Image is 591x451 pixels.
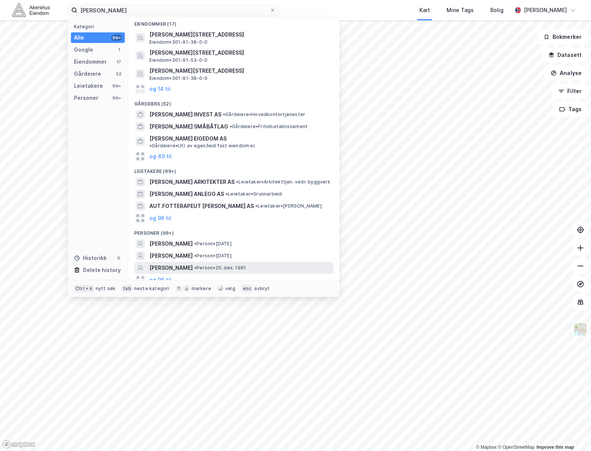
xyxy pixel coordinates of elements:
[116,59,122,65] div: 17
[74,254,107,263] div: Historikk
[149,134,227,143] span: [PERSON_NAME] EIGEDOM AS
[553,102,588,117] button: Tags
[74,57,107,66] div: Eiendommer
[149,57,207,63] span: Eiendom • 301-91-53-0-0
[192,286,211,292] div: markere
[476,445,497,450] a: Mapbox
[553,415,591,451] iframe: Chat Widget
[149,263,193,272] span: [PERSON_NAME]
[255,203,258,209] span: •
[128,95,339,109] div: Gårdeiere (52)
[149,48,330,57] span: [PERSON_NAME][STREET_ADDRESS]
[128,162,339,176] div: Leietakere (99+)
[194,265,196,271] span: •
[149,190,224,199] span: [PERSON_NAME] ANLEGG AS
[194,241,232,247] span: Person • [DATE]
[236,179,238,185] span: •
[149,30,330,39] span: [PERSON_NAME][STREET_ADDRESS]
[544,66,588,81] button: Analyse
[447,6,474,15] div: Mine Tags
[149,275,171,284] button: og 96 til
[149,152,172,161] button: og 49 til
[230,124,232,129] span: •
[542,47,588,63] button: Datasett
[419,6,430,15] div: Kart
[241,285,253,292] div: esc
[194,253,196,258] span: •
[226,191,282,197] span: Leietaker • Grunnarbeid
[255,203,322,209] span: Leietaker • [PERSON_NAME]
[149,66,330,75] span: [PERSON_NAME][STREET_ADDRESS]
[149,75,207,81] span: Eiendom • 301-91-38-0-0
[573,322,588,336] img: Z
[116,47,122,53] div: 1
[134,286,170,292] div: neste kategori
[498,445,534,450] a: OpenStreetMap
[524,6,567,15] div: [PERSON_NAME]
[149,143,256,149] span: Gårdeiere • Utl. av egen/leid fast eiendom el.
[74,45,93,54] div: Google
[74,69,101,78] div: Gårdeiere
[74,24,125,29] div: Kategori
[254,286,270,292] div: avbryt
[149,202,254,211] span: AUT.FOTTERAPEUT [PERSON_NAME] AS
[490,6,504,15] div: Bolig
[149,39,207,45] span: Eiendom • 301-91-38-0-0
[225,286,235,292] div: velg
[121,285,133,292] div: tab
[83,266,121,275] div: Delete history
[74,285,94,292] div: Ctrl + k
[537,29,588,44] button: Bokmerker
[74,33,84,42] div: Alle
[12,3,50,17] img: akershus-eiendom-logo.9091f326c980b4bce74ccdd9f866810c.svg
[74,93,98,102] div: Personer
[223,112,305,118] span: Gårdeiere • Hovedkontortjenester
[552,84,588,99] button: Filter
[111,95,122,101] div: 99+
[128,15,339,29] div: Eiendommer (17)
[230,124,308,130] span: Gårdeiere • Fritidsetablissement
[2,440,35,449] a: Mapbox homepage
[149,143,152,148] span: •
[116,71,122,77] div: 52
[128,224,339,238] div: Personer (99+)
[149,214,171,223] button: og 96 til
[149,122,228,131] span: [PERSON_NAME] SMÅBÅTLAG
[223,112,225,117] span: •
[116,255,122,261] div: 0
[149,239,193,248] span: [PERSON_NAME]
[96,286,116,292] div: nytt søk
[149,84,170,93] button: og 14 til
[194,265,246,271] span: Person • 20. des. 1991
[111,83,122,89] div: 99+
[226,191,228,197] span: •
[111,35,122,41] div: 99+
[149,110,221,119] span: [PERSON_NAME] INVEST AS
[74,81,103,90] div: Leietakere
[149,177,235,187] span: [PERSON_NAME] ARKITEKTER AS
[537,445,574,450] a: Improve this map
[553,415,591,451] div: Kontrollprogram for chat
[194,253,232,259] span: Person • [DATE]
[77,5,270,16] input: Søk på adresse, matrikkel, gårdeiere, leietakere eller personer
[236,179,330,185] span: Leietaker • Arkitekttjen. vedr. byggverk
[194,241,196,246] span: •
[149,251,193,260] span: [PERSON_NAME]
